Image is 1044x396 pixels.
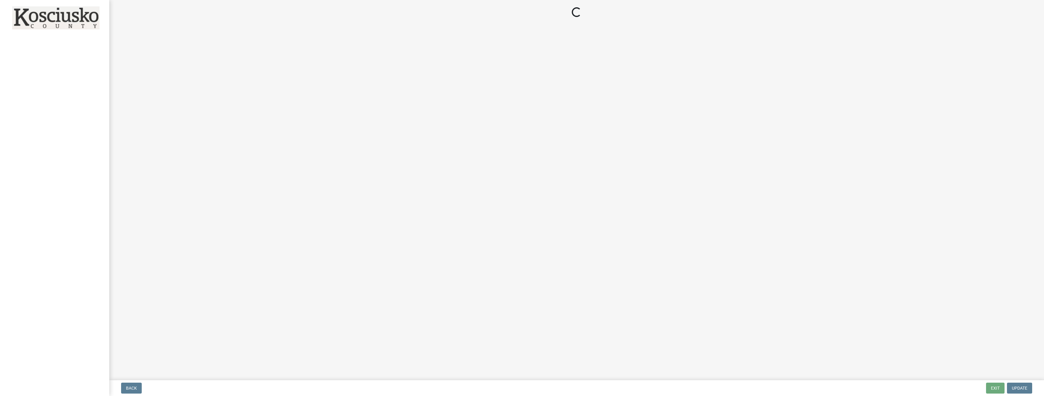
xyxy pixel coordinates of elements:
button: Update [1007,383,1032,394]
span: Back [126,386,137,391]
button: Back [121,383,142,394]
img: Kosciusko County, Indiana [12,6,100,29]
span: Update [1012,386,1027,391]
button: Exit [986,383,1005,394]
